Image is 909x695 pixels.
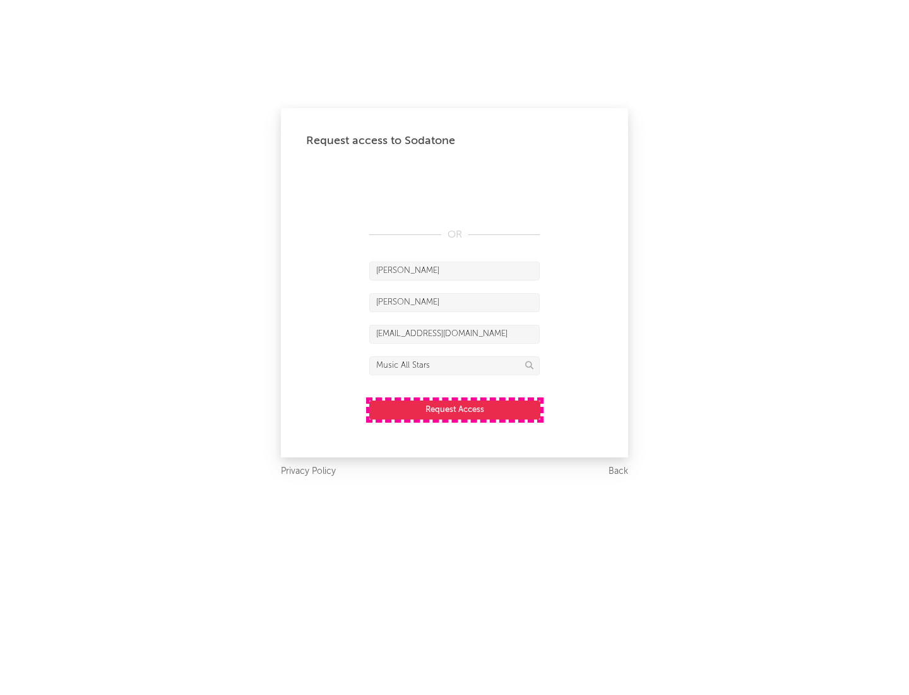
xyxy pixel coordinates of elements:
button: Request Access [369,401,540,420]
input: Email [369,325,540,344]
div: OR [369,227,540,243]
div: Request access to Sodatone [306,133,603,148]
a: Privacy Policy [281,464,336,480]
a: Back [609,464,628,480]
input: Division [369,356,540,375]
input: First Name [369,262,540,281]
input: Last Name [369,293,540,312]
